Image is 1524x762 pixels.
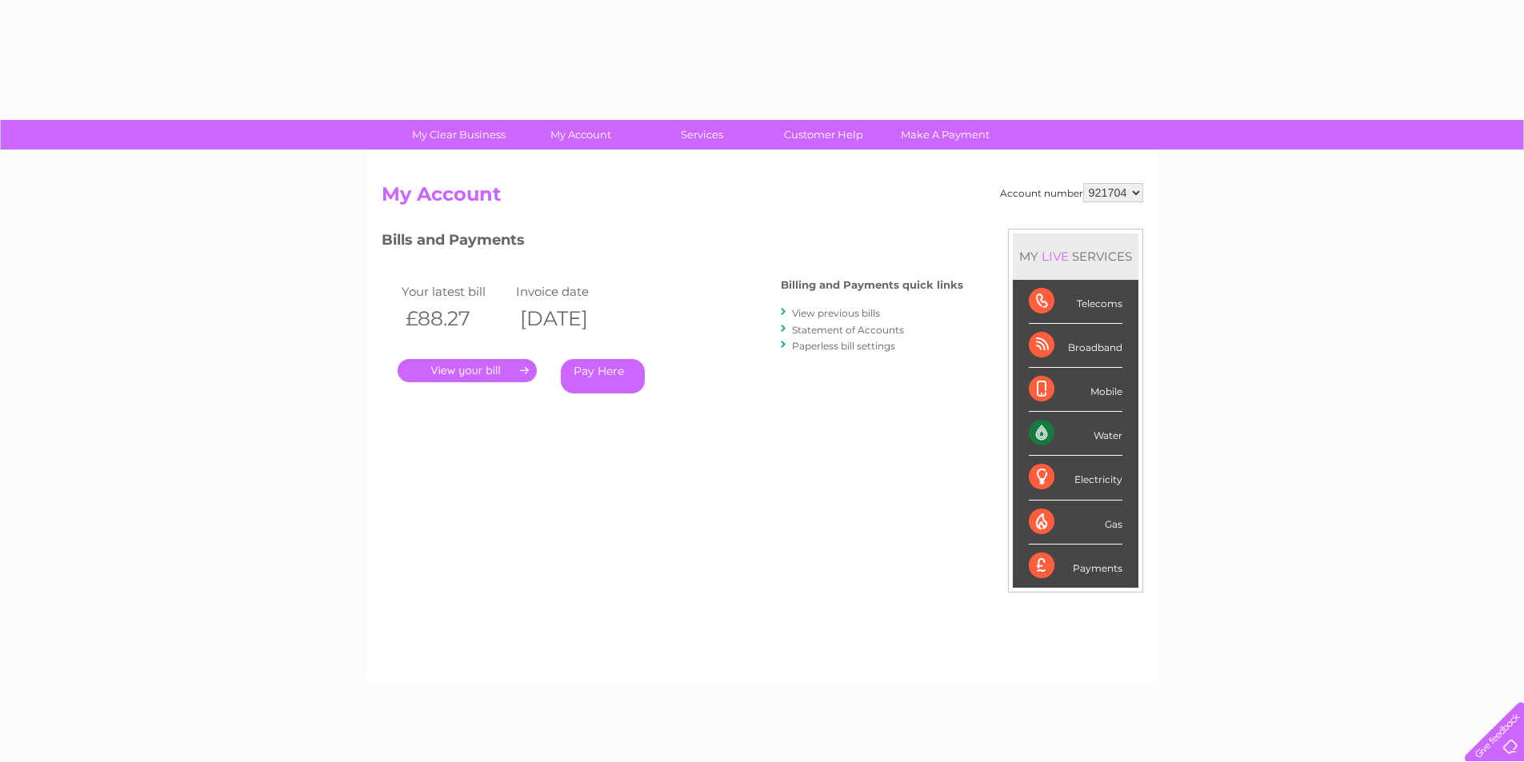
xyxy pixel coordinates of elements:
[1029,324,1122,368] div: Broadband
[781,279,963,291] h4: Billing and Payments quick links
[512,281,627,302] td: Invoice date
[398,359,537,382] a: .
[1029,280,1122,324] div: Telecoms
[1029,545,1122,588] div: Payments
[1029,456,1122,500] div: Electricity
[636,120,768,150] a: Services
[1029,412,1122,456] div: Water
[879,120,1011,150] a: Make A Payment
[792,324,904,336] a: Statement of Accounts
[514,120,646,150] a: My Account
[1029,501,1122,545] div: Gas
[1000,183,1143,202] div: Account number
[1013,233,1138,279] div: MY SERVICES
[393,120,525,150] a: My Clear Business
[1029,368,1122,412] div: Mobile
[398,281,513,302] td: Your latest bill
[382,183,1143,213] h2: My Account
[792,340,895,352] a: Paperless bill settings
[792,307,880,319] a: View previous bills
[758,120,890,150] a: Customer Help
[512,302,627,335] th: [DATE]
[382,229,963,257] h3: Bills and Payments
[1038,249,1072,264] div: LIVE
[398,302,513,335] th: £88.27
[561,359,645,393] a: Pay Here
